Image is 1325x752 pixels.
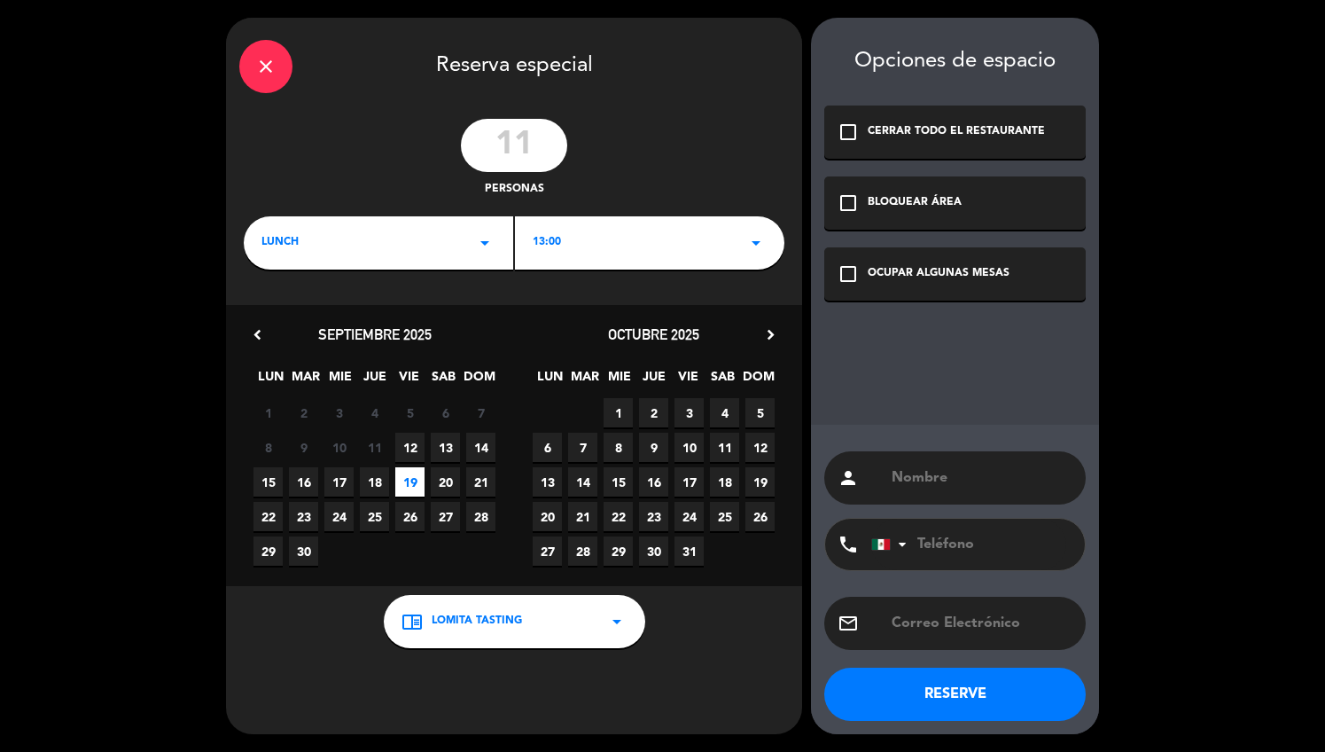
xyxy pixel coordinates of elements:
[261,234,299,252] span: LUNCH
[604,366,634,396] span: MIE
[324,398,354,427] span: 3
[745,502,775,531] span: 26
[253,537,283,566] span: 29
[253,502,283,531] span: 22
[325,366,355,396] span: MIE
[872,520,913,569] div: Mexico (México): +52
[318,325,432,343] span: septiembre 2025
[890,466,1072,490] input: Nombre
[868,265,1009,283] div: OCUPAR ALGUNAS MESAS
[461,119,567,172] input: 0
[533,234,561,252] span: 13:00
[360,502,389,531] span: 25
[890,611,1072,636] input: Correo Electrónico
[674,433,704,462] span: 10
[710,433,739,462] span: 11
[474,232,495,254] i: arrow_drop_down
[360,366,389,396] span: JUE
[466,467,495,497] span: 21
[568,433,597,462] span: 7
[253,467,283,497] span: 15
[608,325,699,343] span: octubre 2025
[674,502,704,531] span: 24
[533,433,562,462] span: 6
[431,433,460,462] span: 13
[395,467,425,497] span: 19
[291,366,320,396] span: MAR
[824,49,1086,74] div: Opciones de espacio
[395,398,425,427] span: 5
[745,232,767,254] i: arrow_drop_down
[639,398,668,427] span: 2
[248,325,267,344] i: chevron_left
[743,366,772,396] span: DOM
[674,366,703,396] span: VIE
[466,398,495,427] span: 7
[324,467,354,497] span: 17
[639,502,668,531] span: 23
[324,433,354,462] span: 10
[838,467,859,489] i: person
[533,502,562,531] span: 20
[838,192,859,214] i: check_box_outline_blank
[466,502,495,531] span: 28
[745,467,775,497] span: 19
[761,325,780,344] i: chevron_right
[253,433,283,462] span: 8
[533,537,562,566] span: 27
[838,263,859,285] i: check_box_outline_blank
[401,611,423,632] i: chrome_reader_mode
[289,467,318,497] span: 16
[431,467,460,497] span: 20
[674,467,704,497] span: 17
[395,433,425,462] span: 12
[674,537,704,566] span: 31
[745,398,775,427] span: 5
[324,502,354,531] span: 24
[604,398,633,427] span: 1
[360,398,389,427] span: 4
[710,398,739,427] span: 4
[289,398,318,427] span: 2
[256,366,285,396] span: LUN
[395,502,425,531] span: 26
[568,537,597,566] span: 28
[568,502,597,531] span: 21
[824,668,1086,721] button: RESERVE
[710,467,739,497] span: 18
[466,433,495,462] span: 14
[289,537,318,566] span: 30
[708,366,737,396] span: SAB
[639,366,668,396] span: JUE
[568,467,597,497] span: 14
[838,121,859,143] i: check_box_outline_blank
[432,613,522,631] span: Lomita Tasting
[604,467,633,497] span: 15
[710,502,739,531] span: 25
[604,502,633,531] span: 22
[289,433,318,462] span: 9
[639,433,668,462] span: 9
[535,366,565,396] span: LUN
[639,537,668,566] span: 30
[253,398,283,427] span: 1
[838,613,859,634] i: email
[868,194,962,212] div: BLOQUEAR ÁREA
[604,537,633,566] span: 29
[868,123,1045,141] div: CERRAR TODO EL RESTAURANTE
[485,181,544,199] span: personas
[360,433,389,462] span: 11
[360,467,389,497] span: 18
[431,398,460,427] span: 6
[838,534,859,555] i: phone
[639,467,668,497] span: 16
[429,366,458,396] span: SAB
[674,398,704,427] span: 3
[289,502,318,531] span: 23
[226,18,802,110] div: Reserva especial
[604,433,633,462] span: 8
[431,502,460,531] span: 27
[745,433,775,462] span: 12
[533,467,562,497] span: 13
[570,366,599,396] span: MAR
